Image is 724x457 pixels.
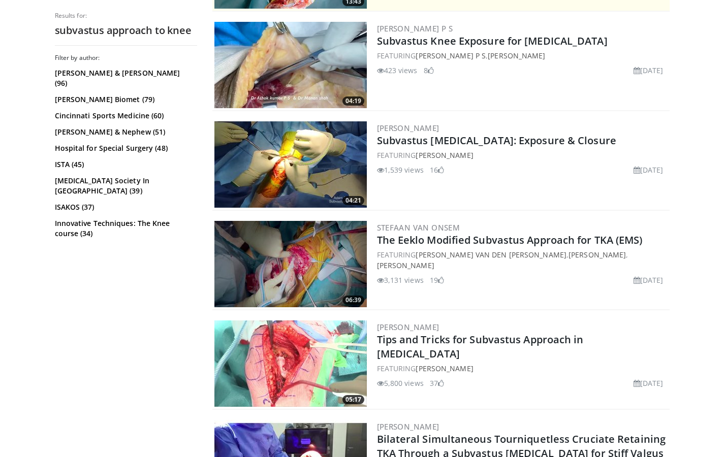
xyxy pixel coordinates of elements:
a: 06:39 [214,221,367,307]
a: Hospital for Special Surgery (48) [55,143,195,153]
li: 16 [430,165,444,175]
p: Results for: [55,12,197,20]
a: Tips and Tricks for Subvastus Approach in [MEDICAL_DATA] [377,333,584,361]
a: [PERSON_NAME] P S [377,23,453,34]
a: Cincinnati Sports Medicine (60) [55,111,195,121]
a: [PERSON_NAME] [377,322,439,332]
a: [PERSON_NAME] P S [416,51,486,60]
img: 6c8907e6-4ed5-4234-aa06-c09d24b4499e.300x170_q85_crop-smart_upscale.jpg [214,22,367,108]
a: [PERSON_NAME] & Nephew (51) [55,127,195,137]
a: [PERSON_NAME] [377,421,439,432]
a: Innovative Techniques: The Knee course (34) [55,218,195,239]
a: [PERSON_NAME] VAN DEN [PERSON_NAME] [416,250,566,259]
li: 1,539 views [377,165,424,175]
a: ISAKOS (37) [55,202,195,212]
li: 19 [430,275,444,285]
img: bdc91a09-7213-4c10-9ff3-ac6f385ff702.300x170_q85_crop-smart_upscale.jpg [214,221,367,307]
h2: subvastus approach to knee [55,24,197,37]
li: 5,800 views [377,378,424,388]
a: [PERSON_NAME] [416,150,473,160]
li: [DATE] [634,378,664,388]
span: 04:19 [342,96,364,106]
a: [PERSON_NAME] [377,123,439,133]
a: [PERSON_NAME] [569,250,626,259]
li: 8 [424,65,434,76]
div: FEATURING [377,363,668,374]
li: 37 [430,378,444,388]
span: 06:39 [342,296,364,305]
li: [DATE] [634,275,664,285]
div: FEATURING , [377,50,668,61]
a: stefaan van onsem [377,222,460,233]
a: 04:19 [214,22,367,108]
li: [DATE] [634,65,664,76]
a: [PERSON_NAME] & [PERSON_NAME] (96) [55,68,195,88]
li: 423 views [377,65,418,76]
li: 3,131 views [377,275,424,285]
a: ISTA (45) [55,159,195,170]
div: FEATURING , , [377,249,668,271]
a: [PERSON_NAME] [416,364,473,373]
div: FEATURING [377,150,668,160]
img: 0b6aa124-54c8-4e60-8a40-d6089b24bd9e.300x170_q85_crop-smart_upscale.jpg [214,121,367,208]
a: [MEDICAL_DATA] Society In [GEOGRAPHIC_DATA] (39) [55,176,195,196]
a: Subvastus Knee Exposure for [MEDICAL_DATA] [377,34,608,48]
span: 05:17 [342,395,364,404]
a: [PERSON_NAME] [377,260,434,270]
a: 05:17 [214,320,367,407]
a: Subvastus [MEDICAL_DATA]: Exposure & Closure [377,134,616,147]
a: [PERSON_NAME] Biomet (79) [55,94,195,105]
a: The Eeklo Modified Subvastus Approach for TKA (EMS) [377,233,643,247]
span: 04:21 [342,196,364,205]
h3: Filter by author: [55,54,197,62]
li: [DATE] [634,165,664,175]
a: [PERSON_NAME] [488,51,545,60]
a: 04:21 [214,121,367,208]
img: 23acb9d1-9258-4964-99c9-9b2453b0ffd6.300x170_q85_crop-smart_upscale.jpg [214,320,367,407]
